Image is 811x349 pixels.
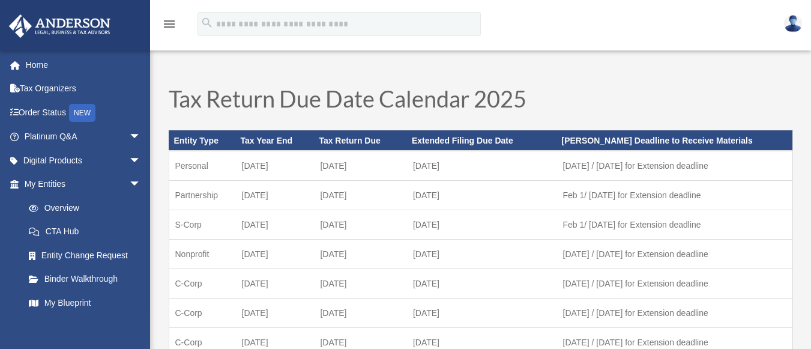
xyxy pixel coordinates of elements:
[236,181,315,210] td: [DATE]
[557,181,792,210] td: Feb 1/ [DATE] for Extension deadline
[69,104,95,122] div: NEW
[557,130,792,151] th: [PERSON_NAME] Deadline to Receive Materials
[557,240,792,269] td: [DATE] / [DATE] for Extension deadline
[314,181,407,210] td: [DATE]
[407,210,557,240] td: [DATE]
[557,210,792,240] td: Feb 1/ [DATE] for Extension deadline
[129,172,153,197] span: arrow_drop_down
[169,269,236,299] td: C-Corp
[407,240,557,269] td: [DATE]
[169,181,236,210] td: Partnership
[236,151,315,181] td: [DATE]
[162,21,176,31] a: menu
[8,77,159,101] a: Tax Organizers
[236,210,315,240] td: [DATE]
[169,299,236,328] td: C-Corp
[129,125,153,150] span: arrow_drop_down
[236,130,315,151] th: Tax Year End
[236,240,315,269] td: [DATE]
[784,15,802,32] img: User Pic
[314,240,407,269] td: [DATE]
[557,151,792,181] td: [DATE] / [DATE] for Extension deadline
[8,53,159,77] a: Home
[17,291,159,315] a: My Blueprint
[407,181,557,210] td: [DATE]
[314,299,407,328] td: [DATE]
[8,100,159,125] a: Order StatusNEW
[169,210,236,240] td: S-Corp
[407,130,557,151] th: Extended Filing Due Date
[169,240,236,269] td: Nonprofit
[5,14,114,38] img: Anderson Advisors Platinum Portal
[557,269,792,299] td: [DATE] / [DATE] for Extension deadline
[169,87,793,116] h1: Tax Return Due Date Calendar 2025
[236,269,315,299] td: [DATE]
[314,151,407,181] td: [DATE]
[8,125,159,149] a: Platinum Q&Aarrow_drop_down
[407,151,557,181] td: [DATE]
[407,299,557,328] td: [DATE]
[8,148,159,172] a: Digital Productsarrow_drop_down
[17,267,159,291] a: Binder Walkthrough
[169,130,236,151] th: Entity Type
[162,17,176,31] i: menu
[8,172,159,196] a: My Entitiesarrow_drop_down
[557,299,792,328] td: [DATE] / [DATE] for Extension deadline
[314,269,407,299] td: [DATE]
[17,243,159,267] a: Entity Change Request
[407,269,557,299] td: [DATE]
[314,130,407,151] th: Tax Return Due
[169,151,236,181] td: Personal
[236,299,315,328] td: [DATE]
[314,210,407,240] td: [DATE]
[17,220,159,244] a: CTA Hub
[200,16,214,29] i: search
[129,148,153,173] span: arrow_drop_down
[17,196,159,220] a: Overview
